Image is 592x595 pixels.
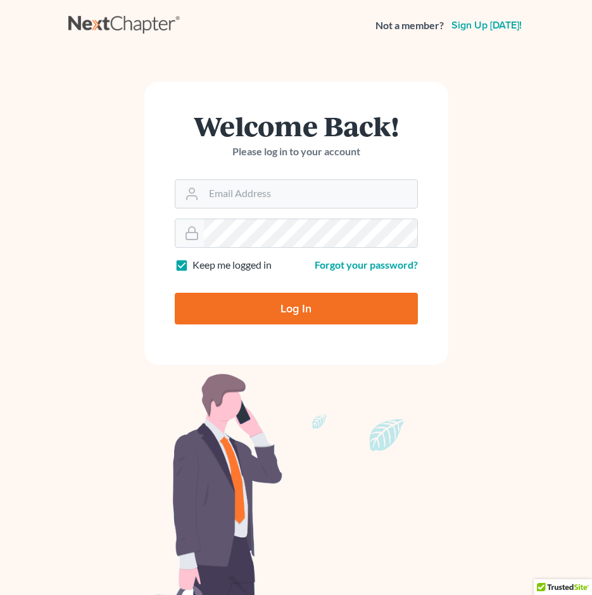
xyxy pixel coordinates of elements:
a: Sign up [DATE]! [449,20,524,30]
a: Forgot your password? [315,259,418,271]
strong: Not a member? [375,18,444,33]
input: Email Address [204,180,417,208]
input: Log In [175,293,418,324]
h1: Welcome Back! [175,112,418,139]
p: Please log in to your account [175,144,418,159]
label: Keep me logged in [192,258,272,272]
